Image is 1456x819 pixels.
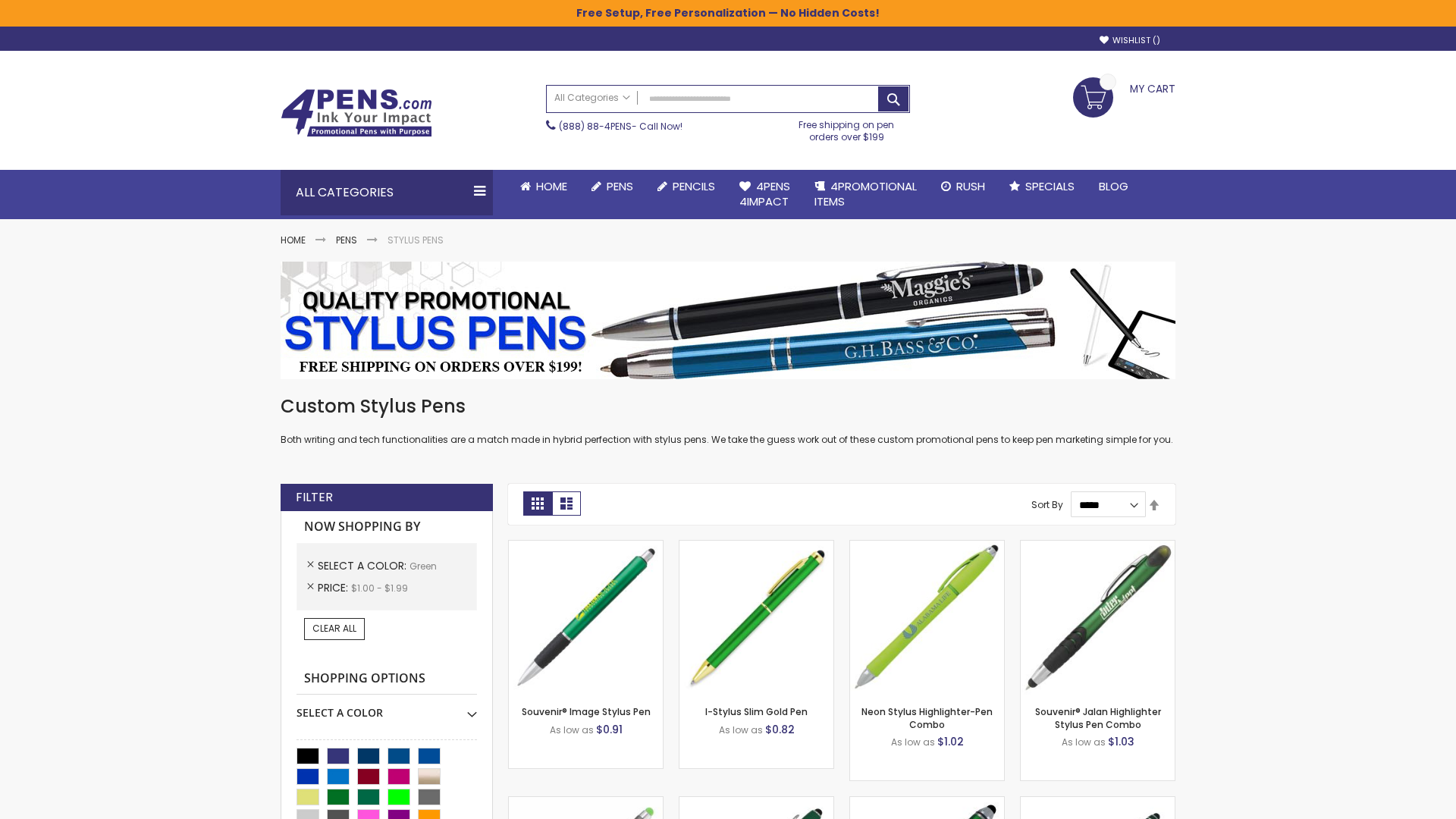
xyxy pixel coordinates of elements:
[679,540,833,553] a: I-Stylus Slim Gold-Green
[297,663,477,695] strong: Shopping Options
[850,540,1004,553] a: Neon Stylus Highlighter-Pen Combo-Green
[679,796,833,809] a: Custom Soft Touch® Metal Pens with Stylus-Green
[1108,734,1134,749] span: $1.03
[814,178,917,209] span: 4PROMOTIONAL ITEMS
[1035,705,1161,730] a: Souvenir® Jalan Highlighter Stylus Pen Combo
[1021,796,1175,809] a: Colter Stylus Twist Metal Pen-Green
[281,394,1175,419] h1: Custom Stylus Pens
[1100,35,1160,46] a: Wishlist
[607,178,633,194] span: Pens
[351,582,408,595] span: $1.00 - $1.99
[891,736,935,748] span: As low as
[281,234,306,246] a: Home
[579,170,645,203] a: Pens
[388,234,444,246] strong: Stylus Pens
[281,394,1175,447] div: Both writing and tech functionalities are a match made in hybrid perfection with stylus pens. We ...
[559,120,682,133] span: - Call Now!
[1062,736,1106,748] span: As low as
[509,540,663,553] a: Souvenir® Image Stylus Pen-Green
[523,491,552,516] strong: Grid
[296,489,333,506] strong: Filter
[297,695,477,720] div: Select A Color
[547,86,638,111] a: All Categories
[802,170,929,219] a: 4PROMOTIONALITEMS
[956,178,985,194] span: Rush
[1087,170,1141,203] a: Blog
[719,723,763,736] span: As low as
[679,541,833,695] img: I-Stylus Slim Gold-Green
[1021,540,1175,553] a: Souvenir® Jalan Highlighter Stylus Pen Combo-Green
[554,92,630,104] span: All Categories
[596,722,623,737] span: $0.91
[783,113,911,143] div: Free shipping on pen orders over $199
[727,170,802,219] a: 4Pens4impact
[673,178,715,194] span: Pencils
[861,705,993,730] a: Neon Stylus Highlighter-Pen Combo
[997,170,1087,203] a: Specials
[1099,178,1128,194] span: Blog
[522,705,651,718] a: Souvenir® Image Stylus Pen
[645,170,727,203] a: Pencils
[850,796,1004,809] a: Kyra Pen with Stylus and Flashlight-Green
[281,262,1175,379] img: Stylus Pens
[281,89,432,137] img: 4Pens Custom Pens and Promotional Products
[509,796,663,809] a: Islander Softy Gel with Stylus - ColorJet Imprint-Green
[318,580,351,595] span: Price
[1025,178,1075,194] span: Specials
[765,722,795,737] span: $0.82
[705,705,808,718] a: I-Stylus Slim Gold Pen
[739,178,790,209] span: 4Pens 4impact
[550,723,594,736] span: As low as
[409,560,437,573] span: Green
[312,622,356,635] span: Clear All
[297,511,477,543] strong: Now Shopping by
[937,734,964,749] span: $1.02
[1021,541,1175,695] img: Souvenir® Jalan Highlighter Stylus Pen Combo-Green
[536,178,567,194] span: Home
[281,170,493,215] div: All Categories
[509,541,663,695] img: Souvenir® Image Stylus Pen-Green
[336,234,357,246] a: Pens
[508,170,579,203] a: Home
[1031,498,1063,511] label: Sort By
[304,618,365,639] a: Clear All
[559,120,632,133] a: (888) 88-4PENS
[929,170,997,203] a: Rush
[850,541,1004,695] img: Neon Stylus Highlighter-Pen Combo-Green
[318,558,409,573] span: Select A Color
